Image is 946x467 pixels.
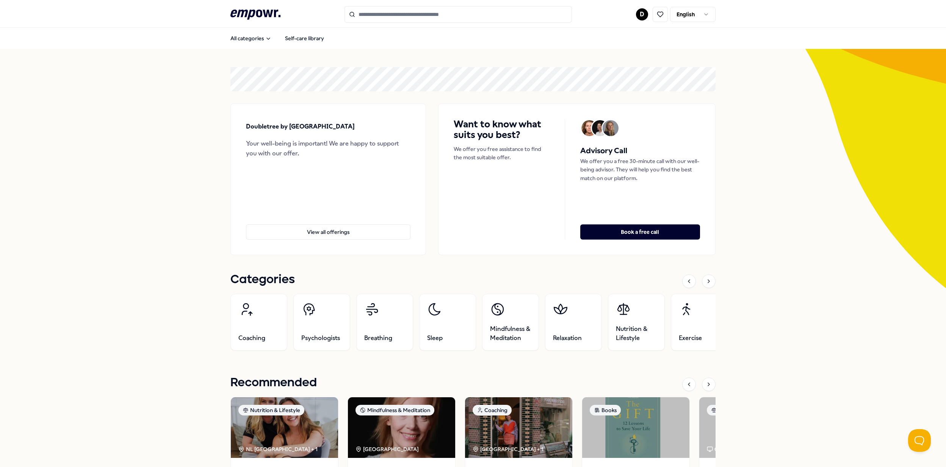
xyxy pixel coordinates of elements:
h1: Recommended [230,373,317,392]
p: We offer you free assistance to find the most suitable offer. [454,145,550,162]
span: Mindfulness & Meditation [490,324,531,343]
a: Self-care library [279,31,330,46]
a: Nutrition & Lifestyle [608,294,665,351]
img: package image [465,397,572,458]
a: Relaxation [545,294,602,351]
img: Avatar [592,120,608,136]
span: Relaxation [553,334,582,343]
img: package image [348,397,455,458]
div: NL [GEOGRAPHIC_DATA] + 1 [238,445,318,453]
div: Coaching [473,405,512,415]
a: View all offerings [246,212,410,240]
p: Doubletree by [GEOGRAPHIC_DATA] [246,122,355,132]
img: package image [231,397,338,458]
a: Sleep [419,294,476,351]
button: Book a free call [580,224,700,240]
button: View all offerings [246,224,410,240]
a: Breathing [356,294,413,351]
div: [GEOGRAPHIC_DATA] [356,445,420,453]
img: Avatar [603,120,619,136]
h5: Advisory Call [580,145,700,157]
div: Online [707,445,730,453]
div: Your well-being is important! We are happy to support you with our offer. [246,139,410,158]
img: Avatar [581,120,597,136]
h1: Categories [230,270,295,289]
div: Books [590,405,621,415]
iframe: Help Scout Beacon - Open [908,429,931,452]
p: We offer you a free 30-minute call with our well-being advisor. They will help you find the best ... [580,157,700,182]
span: Breathing [364,334,392,343]
img: package image [699,397,807,458]
span: Coaching [238,334,265,343]
h4: Want to know what suits you best? [454,119,550,140]
input: Search for products, categories or subcategories [345,6,572,23]
button: All categories [224,31,277,46]
a: Exercise [671,294,728,351]
nav: Main [224,31,330,46]
button: D [636,8,648,20]
div: [GEOGRAPHIC_DATA] + 1 [473,445,543,453]
a: Coaching [230,294,287,351]
img: package image [582,397,689,458]
div: Mindfulness & Meditation [356,405,434,415]
a: Psychologists [293,294,350,351]
span: Psychologists [301,334,340,343]
span: Exercise [679,334,702,343]
div: Nutrition & Lifestyle [707,405,773,415]
a: Mindfulness & Meditation [482,294,539,351]
span: Nutrition & Lifestyle [616,324,657,343]
span: Sleep [427,334,443,343]
div: Nutrition & Lifestyle [238,405,304,415]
